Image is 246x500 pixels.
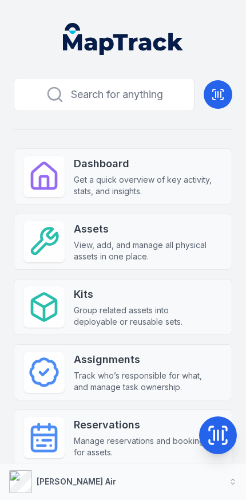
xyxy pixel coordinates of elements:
[74,221,213,237] strong: Assets
[74,305,213,328] span: Group related assets into deployable or reusable sets.
[74,286,213,302] strong: Kits
[37,477,116,486] strong: [PERSON_NAME] Air
[14,410,232,466] a: ReservationsManage reservations and bookings for assets.
[14,148,232,204] a: DashboardGet a quick overview of key activity, stats, and insights.
[74,435,213,458] span: Manage reservations and bookings for assets.
[74,352,213,368] strong: Assignments
[74,239,213,262] span: View, add, and manage all physical assets in one place.
[71,86,163,103] span: Search for anything
[14,279,232,335] a: KitsGroup related assets into deployable or reusable sets.
[74,417,213,433] strong: Reservations
[14,78,195,111] button: Search for anything
[14,344,232,400] a: AssignmentsTrack who’s responsible for what, and manage task ownership.
[74,156,213,172] strong: Dashboard
[54,23,192,55] nav: Global
[14,214,232,270] a: AssetsView, add, and manage all physical assets in one place.
[74,174,213,197] span: Get a quick overview of key activity, stats, and insights.
[74,370,213,393] span: Track who’s responsible for what, and manage task ownership.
